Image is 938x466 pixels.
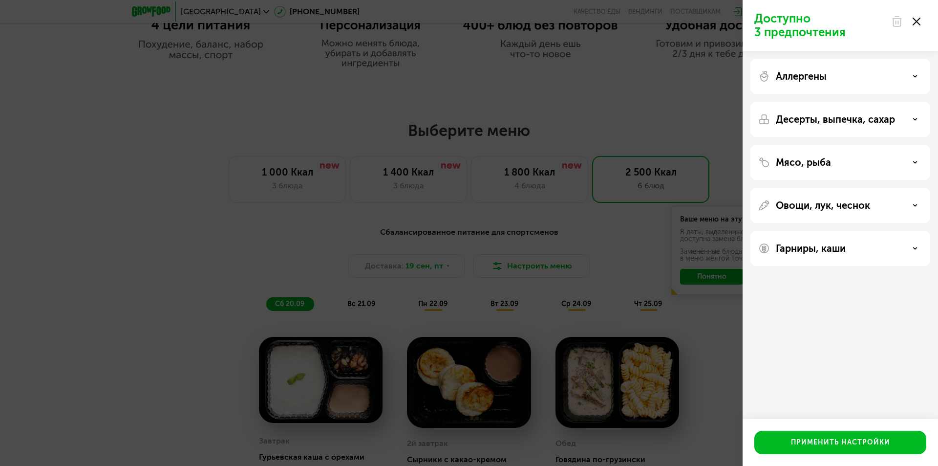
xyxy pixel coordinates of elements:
[754,431,926,454] button: Применить настройки
[776,200,870,211] p: Овощи, лук, чеснок
[791,438,890,447] div: Применить настройки
[776,113,895,125] p: Десерты, выпечка, сахар
[754,12,885,39] p: Доступно 3 предпочтения
[776,156,831,168] p: Мясо, рыба
[776,243,846,254] p: Гарниры, каши
[776,70,827,82] p: Аллергены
